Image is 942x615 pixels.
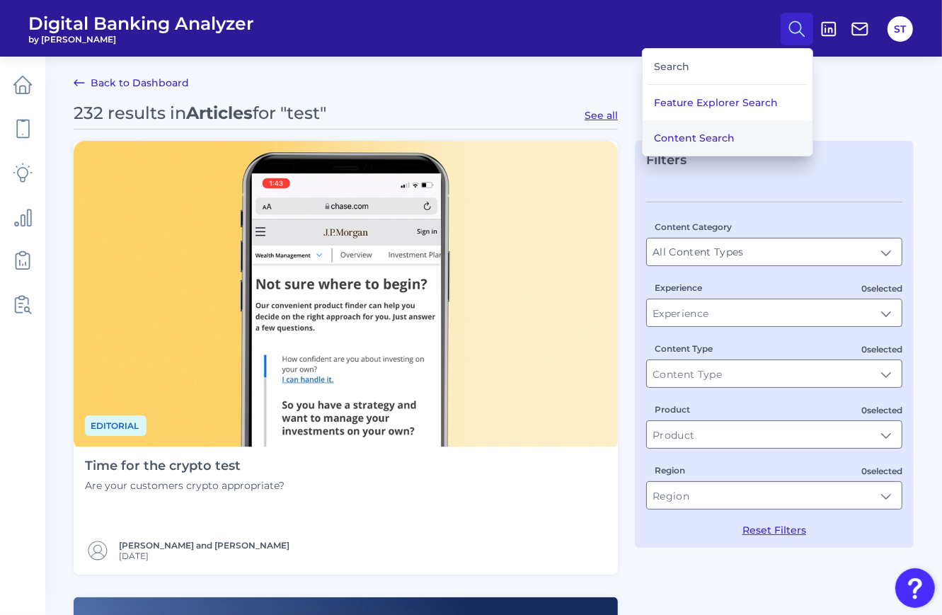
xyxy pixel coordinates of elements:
[253,103,326,123] span: for "test"
[119,551,289,561] span: [DATE]
[742,524,806,536] button: Reset Filters
[74,74,189,91] a: Back to Dashboard
[28,34,254,45] span: by [PERSON_NAME]
[647,299,902,326] input: Experience
[655,222,732,232] label: Content Category
[655,343,713,354] label: Content Type
[119,540,289,551] a: [PERSON_NAME] and [PERSON_NAME]
[655,282,702,293] label: Experience
[888,16,913,42] button: ST
[647,482,902,509] input: Region
[186,103,253,123] span: Articles
[85,459,289,474] h4: Time for the crypto test
[647,421,902,448] input: Product
[74,141,618,447] img: JPtrade_(1)-1366x768.png
[647,360,902,387] input: Content Type
[85,479,289,492] p: Are your customers crypto appropriate?
[643,85,812,120] button: Feature Explorer Search
[655,404,690,415] label: Product
[85,415,147,436] span: Editorial
[643,120,812,156] button: Content Search
[585,109,618,122] button: See all
[74,103,326,123] div: 232 results in
[85,418,147,432] a: Editorial
[655,465,685,476] label: Region
[28,13,254,34] span: Digital Banking Analyzer
[895,568,935,608] button: Open Resource Center
[646,152,687,168] span: Filters
[648,49,807,85] div: Search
